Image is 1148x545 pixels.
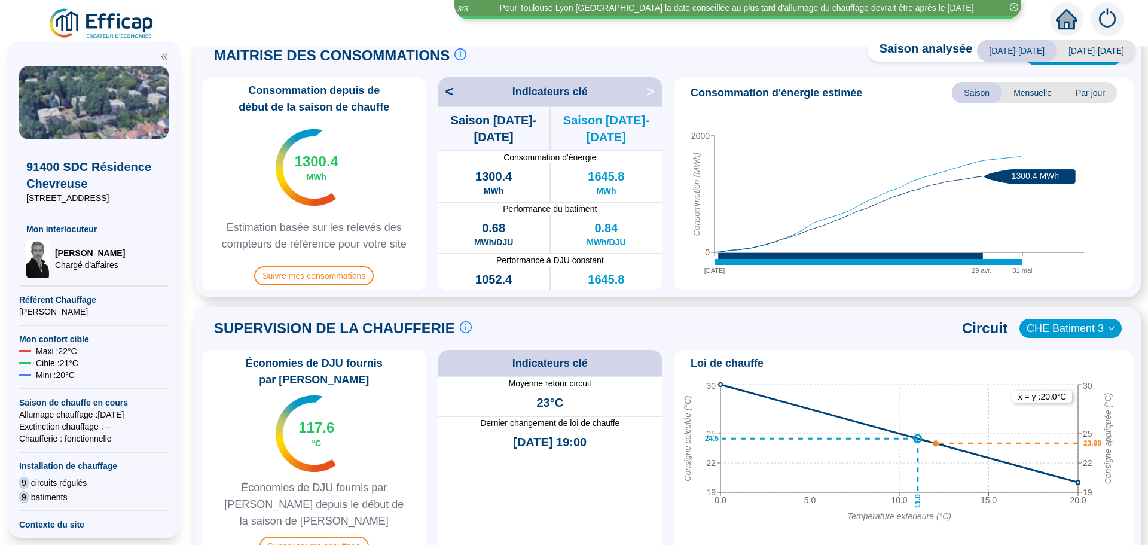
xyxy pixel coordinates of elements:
span: 9 [19,491,29,503]
span: Installation de chauffage [19,460,169,472]
span: °C [312,437,321,449]
tspan: 2000 [691,131,710,141]
text: 11.0 [914,494,922,509]
span: 1645.8 [588,168,624,185]
div: Pour Toulouse Lyon [GEOGRAPHIC_DATA] la date conseillée au plus tard d'allumage du chauffage devr... [500,2,976,14]
img: alerts [1091,2,1124,36]
span: down [1108,325,1115,332]
span: Saison de chauffe en cours [19,397,169,409]
span: 0.84 [594,220,618,236]
span: 23°C [536,394,563,411]
span: MAITRISE DES CONSOMMATIONS [214,46,450,65]
span: circuits régulés [31,477,87,489]
text: 1300.4 MWh [1012,171,1059,181]
span: Mini : 20 °C [36,369,75,381]
span: Allumage chauffage : [DATE] [19,409,169,421]
span: 9 [19,477,29,489]
span: 1052.4 [475,271,512,288]
span: MWh/DJU [474,236,513,248]
span: SUPERVISION DE LA CHAUFFERIE [214,319,455,338]
tspan: 20.0 [1070,495,1086,505]
img: indicateur températures [276,395,336,472]
span: MWh [596,288,616,300]
span: Estimation basée sur les relevés des compteurs de référence pour votre site [207,219,422,252]
span: 91400 SDC Résidence Chevreuse [26,159,161,192]
span: Saison [DATE]-[DATE] [551,112,662,145]
span: Consommation depuis de début de la saison de chauffe [207,82,422,115]
img: efficap energie logo [48,7,156,41]
span: Indicateurs clé [512,355,588,372]
span: double-left [160,53,169,61]
span: Mon interlocuteur [26,223,161,235]
tspan: 30 [1083,381,1092,391]
tspan: 25 [1083,429,1092,439]
span: MWh [484,185,503,197]
span: Dernier changement de loi de chauffe [438,417,662,429]
tspan: 31 mai [1012,267,1032,274]
span: MWh [307,171,326,183]
tspan: 5.0 [804,495,816,505]
tspan: 22 [1083,458,1092,468]
span: Consommation d'énergie [438,151,662,163]
span: info-circle [460,321,472,333]
span: Consommation d'énergie estimée [691,84,862,101]
text: x = y : 20.0 °C [1018,392,1067,401]
text: 23.98 [1083,439,1101,447]
span: 0.68 [482,220,505,236]
tspan: [DATE] [704,267,725,274]
span: home [1056,8,1077,30]
span: MWh [484,288,503,300]
tspan: 10.0 [891,495,907,505]
span: Saison [DATE]-[DATE] [438,112,549,145]
span: batiments [31,491,68,503]
text: 24.5 [705,434,719,443]
span: Moyenne retour circuit [438,377,662,389]
tspan: 15.0 [981,495,997,505]
tspan: 0.0 [715,495,726,505]
span: Indicateurs clé [512,83,588,100]
span: MWh [596,185,616,197]
span: Par jour [1064,82,1117,103]
span: [DATE] 19:00 [513,434,587,450]
span: < [438,82,454,101]
span: Mensuelle [1002,82,1064,103]
span: 1300.4 [475,168,512,185]
span: [PERSON_NAME] [19,306,169,318]
span: [PERSON_NAME] [55,247,125,259]
span: Performance à DJU constant [438,254,662,266]
span: 117.6 [298,418,334,437]
span: CHE Batiment 3 [1027,319,1115,337]
span: Saison analysée [868,40,973,62]
span: Maxi : 22 °C [36,345,77,357]
span: Chargé d'affaires [55,259,125,271]
tspan: 29 avr. [972,267,991,274]
span: Circuit [962,319,1007,338]
span: 1645.8 [588,271,624,288]
span: info-circle [454,48,466,60]
span: [STREET_ADDRESS] [26,192,161,204]
tspan: 22 [706,458,716,468]
tspan: 25 [706,429,716,439]
span: Mon confort cible [19,333,169,345]
span: Saison [952,82,1002,103]
span: Économies de DJU fournis par [PERSON_NAME] [207,355,422,388]
span: Économies de DJU fournis par [PERSON_NAME] depuis le début de la saison de [PERSON_NAME] [207,479,422,529]
span: Suivre mes consommations [254,266,374,285]
span: Chaufferie : fonctionnelle [19,433,169,444]
span: MWh/DJU [587,236,625,248]
span: Loi de chauffe [691,355,764,372]
span: Contexte du site [19,519,169,531]
tspan: Température extérieure (°C) [847,511,951,521]
span: Performance du batiment [438,203,662,215]
span: Cible : 21 °C [36,357,78,369]
tspan: 0 [705,248,710,257]
span: Référent Chauffage [19,294,169,306]
tspan: Consigne appliquée (°C) [1103,393,1113,485]
span: close-circle [1010,3,1018,11]
tspan: Consigne calculée (°C) [683,395,692,481]
i: 3 / 3 [457,4,468,13]
tspan: Consommation (MWh) [692,153,701,236]
span: Exctinction chauffage : -- [19,421,169,433]
span: 1300.4 [295,152,338,171]
img: Chargé d'affaires [26,240,50,278]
